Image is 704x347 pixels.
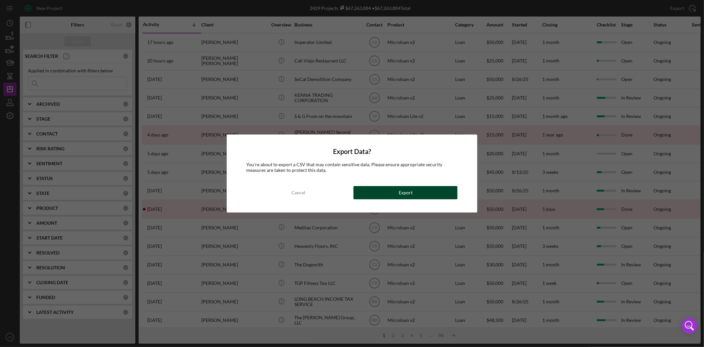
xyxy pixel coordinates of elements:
[399,186,413,199] div: Export
[247,186,351,199] button: Cancel
[247,162,458,173] div: You're about to export a CSV that may contain sensitive data. Please ensure appropriate security ...
[353,186,457,199] button: Export
[247,148,458,155] h4: Export Data?
[682,318,697,334] div: Open Intercom Messenger
[291,186,305,199] div: Cancel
